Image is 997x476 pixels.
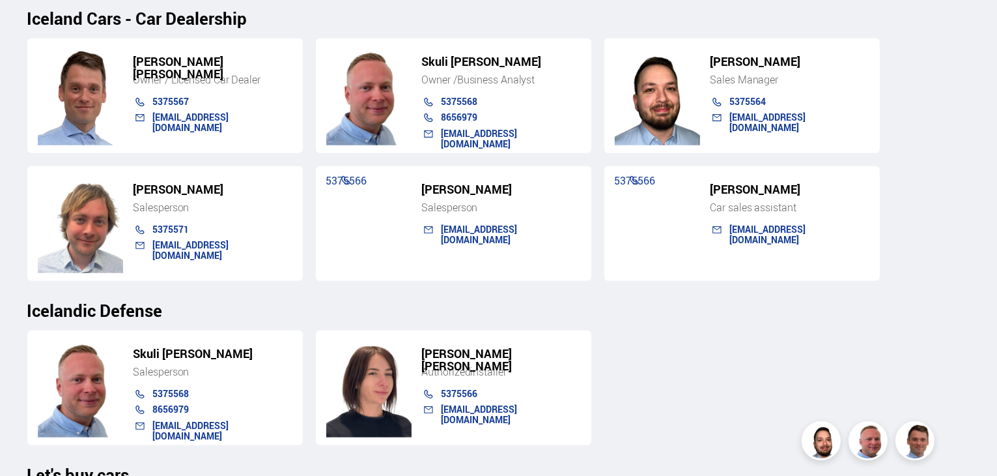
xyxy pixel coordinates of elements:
a: 5375567 [153,95,190,108]
a: 5375568 [153,387,190,400]
a: 5375568 [442,95,478,108]
font: Owner / Licensed Car Dealer [133,72,260,87]
font: [PERSON_NAME] [710,53,801,69]
font: Sales Manager [710,72,779,87]
a: [EMAIL_ADDRESS][DOMAIN_NAME] [730,223,806,246]
a: [EMAIL_ADDRESS][DOMAIN_NAME] [153,111,229,134]
img: siFngHWaQ9KaOqBr.png [326,47,412,145]
font: Owner / [422,72,457,87]
font: Iceland Cars - Car Dealership [27,7,247,30]
font: Car sales assistant [710,200,796,215]
a: 5375566 [615,173,656,188]
font: Business Analyst [457,72,535,87]
img: SZ4H-t_Copy_of_C.png [38,175,123,273]
font: [PERSON_NAME] [422,181,513,197]
a: [EMAIL_ADDRESS][DOMAIN_NAME] [442,403,518,426]
font: installer [471,364,507,379]
font: [PERSON_NAME] [133,181,224,197]
img: siFngHWaQ9KaOqBr.png [850,423,890,462]
img: FbJEzSuNWCJXmdc-.webp [897,423,936,462]
font: Authorized [422,364,471,379]
img: m7PZdWzYfFvz2vuk.png [38,339,123,438]
font: Salesperson [133,364,190,379]
font: Salesperson [133,200,190,215]
img: TiAwD7vhpwHUHg8j.png [326,339,412,438]
img: nhp88E3Fdnt1Opn2.png [615,47,700,145]
button: Open LiveChat chat interface [10,5,49,44]
a: 5375566 [442,387,478,400]
a: 5375571 [153,223,190,235]
font: [PERSON_NAME] [PERSON_NAME] [422,346,513,374]
a: 5375566 [326,173,367,188]
font: Salesperson [422,200,478,215]
a: [EMAIL_ADDRESS][DOMAIN_NAME] [730,111,806,134]
a: [EMAIL_ADDRESS][DOMAIN_NAME] [442,223,518,246]
a: 5375564 [730,95,766,108]
font: [PERSON_NAME] [PERSON_NAME] [133,53,224,82]
a: [EMAIL_ADDRESS][DOMAIN_NAME] [153,239,229,261]
a: 8656979 [442,111,478,123]
font: Skuli [PERSON_NAME] [422,53,542,69]
font: Skuli [PERSON_NAME] [133,346,253,361]
font: Icelandic Defense [27,299,163,322]
img: FbJEzSuNWCJXmdc-.webp [38,47,123,145]
a: [EMAIL_ADDRESS][DOMAIN_NAME] [442,127,518,150]
font: [PERSON_NAME] [710,181,801,197]
a: 8656979 [153,403,190,415]
img: nhp88E3Fdnt1Opn2.png [804,423,843,462]
a: [EMAIL_ADDRESS][DOMAIN_NAME] [153,419,229,442]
